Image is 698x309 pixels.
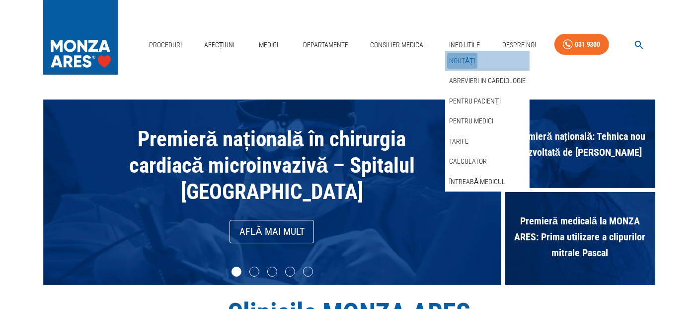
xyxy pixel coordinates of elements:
a: Află mai mult [230,220,314,243]
div: Calculator [445,151,530,172]
a: Abrevieri in cardiologie [447,73,528,89]
a: Info Utile [445,35,484,55]
li: slide item 5 [303,267,313,277]
span: Premieră națională în chirurgia cardiacă microinvazivă – Spitalul [GEOGRAPHIC_DATA] [129,126,415,204]
a: Calculator [447,153,489,170]
a: Pentru medici [447,113,495,129]
div: Premieră medicală la MONZA ARES: Prima utilizare a clipurilor mitrale Pascal [505,192,655,285]
div: Pentru pacienți [445,91,530,111]
a: Departamente [299,35,352,55]
li: slide item 1 [232,267,241,277]
a: Consilier Medical [366,35,431,55]
nav: secondary mailbox folders [445,51,530,192]
span: Premieră națională: Tehnica nou dezvoltată de [PERSON_NAME] [505,123,655,165]
div: Întreabă medicul [445,172,530,192]
div: Premieră națională: Tehnica nou dezvoltată de [PERSON_NAME] [505,100,655,192]
a: Medici [253,35,285,55]
a: Pentru pacienți [447,93,503,109]
div: Abrevieri in cardiologie [445,71,530,91]
a: Tarife [447,133,470,150]
li: slide item 3 [267,267,277,277]
li: slide item 2 [249,267,259,277]
div: Tarife [445,131,530,152]
a: Întreabă medicul [447,174,507,190]
div: Pentru medici [445,111,530,131]
span: Premieră medicală la MONZA ARES: Prima utilizare a clipurilor mitrale Pascal [505,208,655,266]
a: Afecțiuni [200,35,239,55]
a: Proceduri [145,35,186,55]
li: slide item 4 [285,267,295,277]
a: Noutăți [447,53,477,69]
a: 031 9300 [554,34,609,55]
a: Despre Noi [498,35,540,55]
div: 031 9300 [575,38,601,51]
div: Noutăți [445,51,530,71]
